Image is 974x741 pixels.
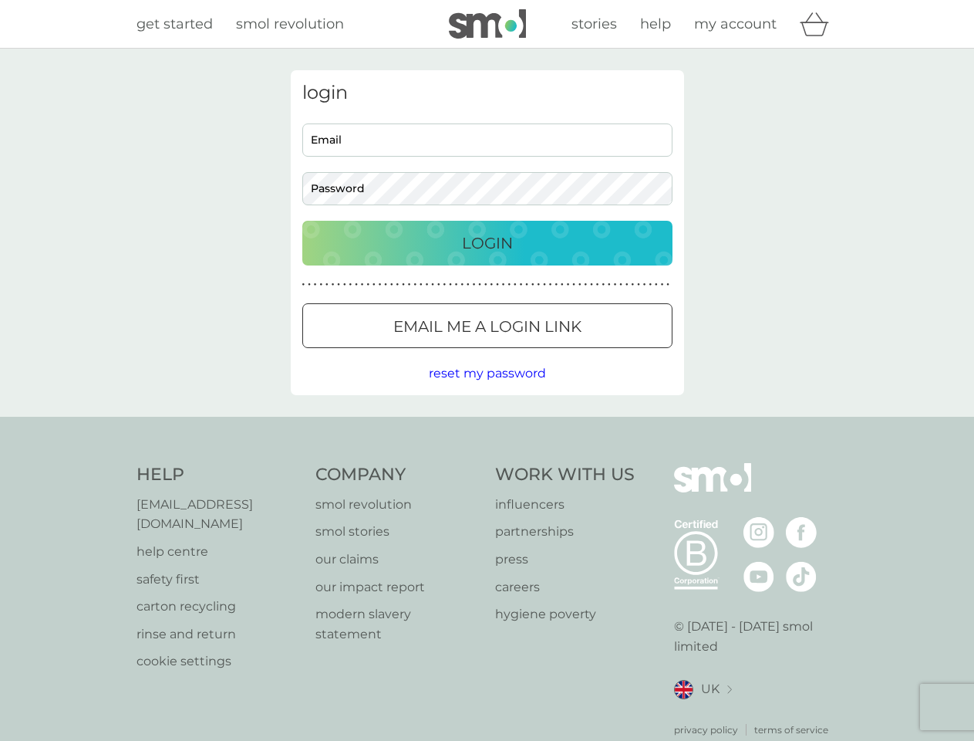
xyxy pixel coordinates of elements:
[674,680,693,699] img: UK flag
[786,561,817,592] img: visit the smol Tiktok page
[567,281,570,289] p: ●
[236,13,344,36] a: smol revolution
[390,281,393,289] p: ●
[315,463,480,487] h4: Company
[614,281,617,289] p: ●
[402,281,405,289] p: ●
[495,463,635,487] h4: Work With Us
[640,15,671,32] span: help
[525,281,528,289] p: ●
[643,281,646,289] p: ●
[507,281,511,289] p: ●
[625,281,629,289] p: ●
[549,281,552,289] p: ●
[694,15,777,32] span: my account
[136,542,301,562] a: help centre
[596,281,599,289] p: ●
[473,281,476,289] p: ●
[437,281,440,289] p: ●
[495,495,635,515] a: influencers
[460,281,463,289] p: ●
[571,13,617,36] a: stories
[315,550,480,570] a: our claims
[136,597,301,617] p: carton recycling
[396,281,399,289] p: ●
[349,281,352,289] p: ●
[467,281,470,289] p: ●
[743,561,774,592] img: visit the smol Youtube page
[319,281,322,289] p: ●
[649,281,652,289] p: ●
[786,517,817,548] img: visit the smol Facebook page
[314,281,317,289] p: ●
[443,281,447,289] p: ●
[315,604,480,644] a: modern slavery statement
[754,722,828,737] a: terms of service
[674,722,738,737] a: privacy policy
[372,281,376,289] p: ●
[520,281,523,289] p: ●
[502,281,505,289] p: ●
[136,13,213,36] a: get started
[449,281,452,289] p: ●
[495,577,635,597] a: careers
[554,281,558,289] p: ●
[585,281,588,289] p: ●
[666,281,669,289] p: ●
[674,617,838,656] p: © [DATE] - [DATE] smol limited
[337,281,340,289] p: ●
[495,522,635,542] a: partnerships
[674,463,751,516] img: smol
[608,281,611,289] p: ●
[315,577,480,597] p: our impact report
[420,281,423,289] p: ●
[578,281,581,289] p: ●
[571,15,617,32] span: stories
[355,281,358,289] p: ●
[408,281,411,289] p: ●
[361,281,364,289] p: ●
[302,82,672,104] h3: login
[655,281,658,289] p: ●
[619,281,622,289] p: ●
[302,221,672,266] button: Login
[543,281,546,289] p: ●
[332,281,335,289] p: ●
[661,281,664,289] p: ●
[136,624,301,645] p: rinse and return
[429,366,546,381] span: reset my password
[413,281,416,289] p: ●
[379,281,382,289] p: ●
[302,281,305,289] p: ●
[743,517,774,548] img: visit the smol Instagram page
[384,281,387,289] p: ●
[449,9,526,39] img: smol
[136,570,301,590] a: safety first
[531,281,534,289] p: ●
[308,281,311,289] p: ●
[429,364,546,384] button: reset my password
[572,281,575,289] p: ●
[538,281,541,289] p: ●
[315,522,480,542] a: smol stories
[315,495,480,515] p: smol revolution
[302,303,672,348] button: Email me a login link
[393,314,581,339] p: Email me a login link
[426,281,429,289] p: ●
[640,13,671,36] a: help
[478,281,481,289] p: ●
[343,281,346,289] p: ●
[325,281,329,289] p: ●
[495,550,635,570] a: press
[136,15,213,32] span: get started
[490,281,494,289] p: ●
[632,281,635,289] p: ●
